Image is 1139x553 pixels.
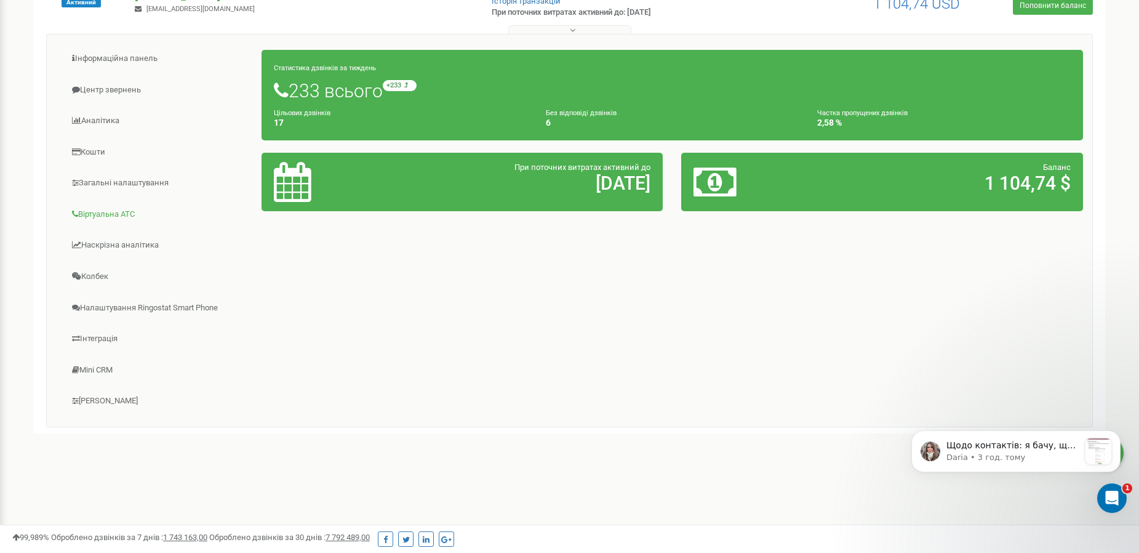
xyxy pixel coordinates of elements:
[274,64,376,72] small: Статистика дзвінків за тиждень
[51,533,207,542] span: Оброблено дзвінків за 7 днів :
[546,109,617,117] small: Без відповіді дзвінків
[1122,483,1132,493] span: 1
[274,109,330,117] small: Цільових дзвінків
[56,386,262,416] a: [PERSON_NAME]
[56,262,262,292] a: Колбек
[817,118,1071,127] h4: 2,58 %
[56,200,262,230] a: Віртуальна АТС
[12,533,49,542] span: 99,989%
[817,109,908,117] small: Частка пропущених дзвінків
[56,168,262,198] a: Загальні налаштування
[546,118,799,127] h4: 6
[514,163,650,172] span: При поточних витратах активний до
[1097,483,1127,513] iframe: Intercom live chat
[163,533,207,542] u: 1 743 163,00
[274,80,1071,101] h1: 233 всього
[56,230,262,260] a: Наскрізна аналітика
[56,324,262,354] a: Інтеграція
[492,7,740,18] p: При поточних витратах активний до: [DATE]
[383,80,417,91] small: +233
[56,137,262,168] a: Кошти
[56,355,262,385] a: Mini CRM
[1043,163,1071,172] span: Баланс
[56,44,262,74] a: Інформаційна панель
[274,118,527,127] h4: 17
[326,533,370,542] u: 7 792 489,00
[56,293,262,323] a: Налаштування Ringostat Smart Phone
[893,406,1139,520] iframe: Intercom notifications повідомлення
[56,106,262,136] a: Аналiтика
[146,5,255,13] span: [EMAIL_ADDRESS][DOMAIN_NAME]
[826,173,1071,193] h2: 1 104,74 $
[209,533,370,542] span: Оброблено дзвінків за 30 днів :
[56,75,262,105] a: Центр звернень
[406,173,650,193] h2: [DATE]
